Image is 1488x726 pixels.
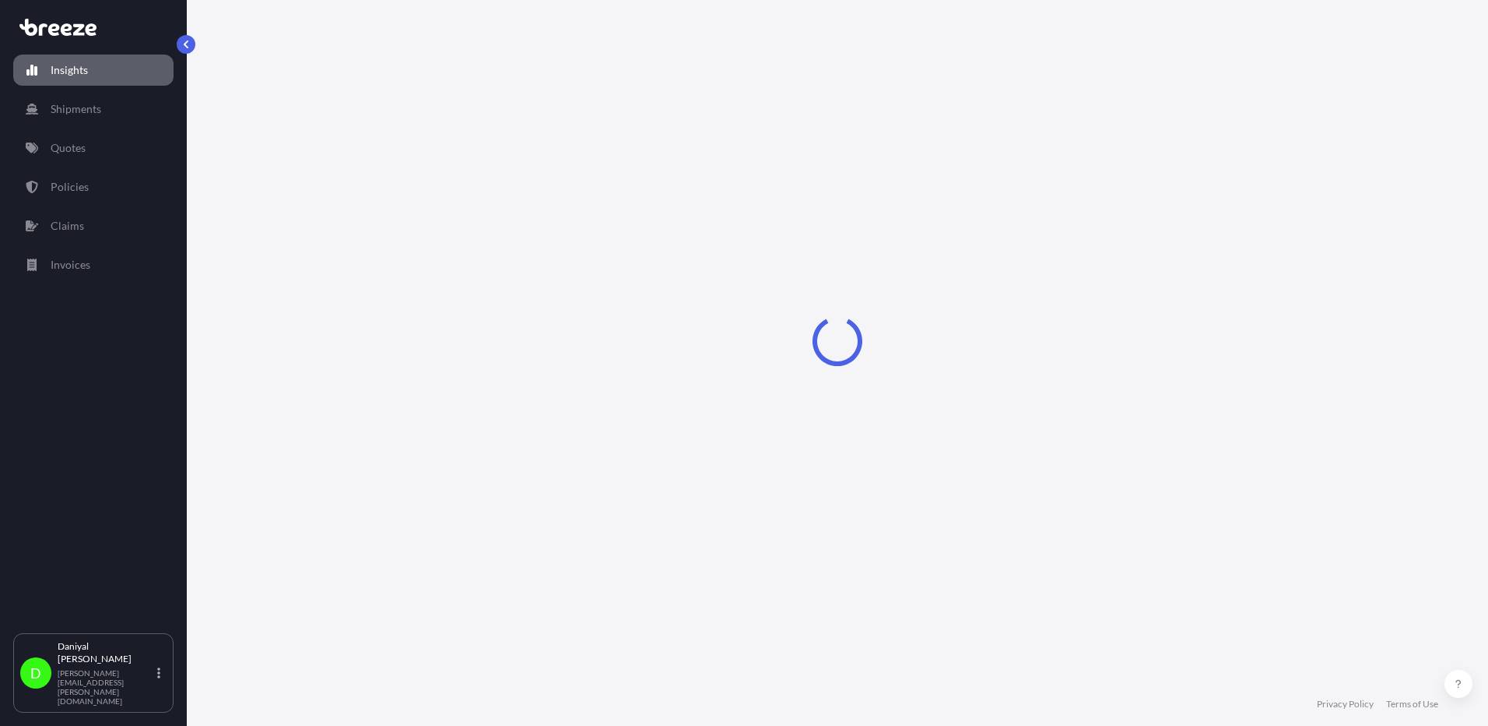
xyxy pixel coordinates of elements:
[13,93,174,125] a: Shipments
[1317,698,1374,710] a: Privacy Policy
[13,249,174,280] a: Invoices
[51,218,84,234] p: Claims
[51,62,88,78] p: Insights
[51,257,90,273] p: Invoices
[51,140,86,156] p: Quotes
[58,640,154,665] p: Daniyal [PERSON_NAME]
[13,55,174,86] a: Insights
[30,665,41,681] span: D
[51,101,101,117] p: Shipments
[58,668,154,706] p: [PERSON_NAME][EMAIL_ADDRESS][PERSON_NAME][DOMAIN_NAME]
[13,132,174,164] a: Quotes
[13,171,174,203] a: Policies
[1386,698,1438,710] a: Terms of Use
[51,179,89,195] p: Policies
[13,210,174,241] a: Claims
